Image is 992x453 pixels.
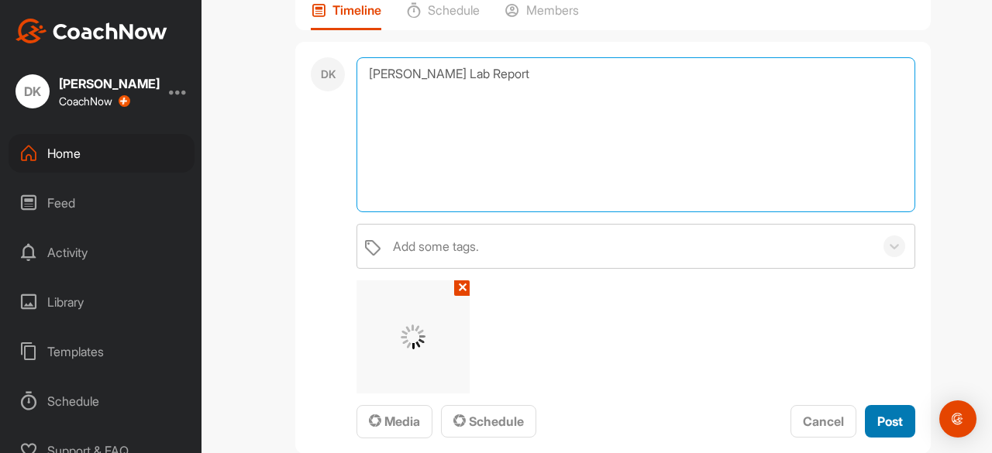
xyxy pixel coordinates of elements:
div: Home [9,134,195,173]
div: DK [311,57,345,91]
div: Feed [9,184,195,222]
img: CoachNow [15,19,167,43]
div: Add some tags. [393,237,479,256]
div: Library [9,283,195,321]
div: Activity [9,233,195,272]
button: Post [865,405,915,438]
span: Schedule [453,414,524,429]
div: Open Intercom Messenger [939,400,976,438]
img: G6gVgL6ErOh57ABN0eRmCEwV0I4iEi4d8EwaPGI0tHgoAbU4EAHFLEQAh+QQFCgALACwIAA4AGAASAAAEbHDJSesaOCdk+8xg... [401,324,425,349]
p: Timeline [332,2,381,18]
p: Members [526,2,579,18]
button: ✕ [454,280,470,296]
div: [PERSON_NAME] [59,77,160,90]
div: Schedule [9,382,195,420]
div: DK [15,74,50,108]
button: Schedule [441,405,536,438]
span: Post [877,414,903,429]
textarea: [PERSON_NAME] Lab Report [356,57,915,212]
p: Schedule [428,2,480,18]
button: Media [356,405,432,438]
span: Media [369,414,420,429]
div: Templates [9,332,195,371]
span: Cancel [803,414,844,429]
button: Cancel [790,405,856,438]
div: CoachNow [59,95,130,108]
